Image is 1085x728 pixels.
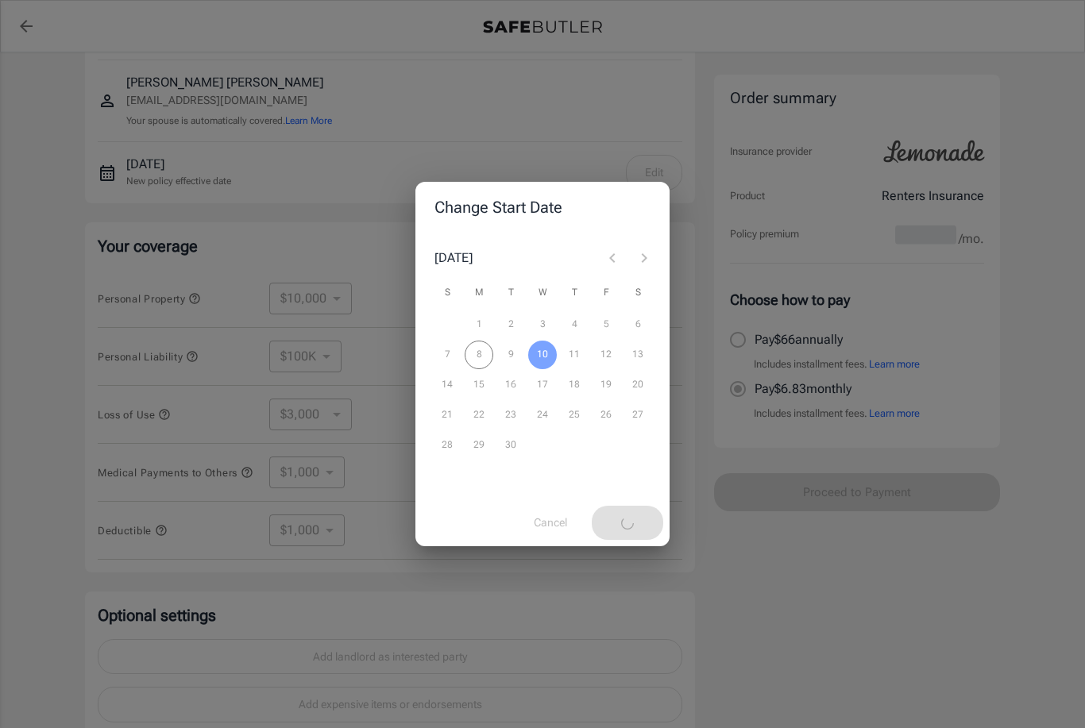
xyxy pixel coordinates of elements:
[415,182,670,233] h2: Change Start Date
[465,277,493,309] span: Monday
[592,277,620,309] span: Friday
[624,277,652,309] span: Saturday
[433,277,461,309] span: Sunday
[496,277,525,309] span: Tuesday
[434,248,473,268] div: [DATE]
[560,277,589,309] span: Thursday
[528,277,557,309] span: Wednesday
